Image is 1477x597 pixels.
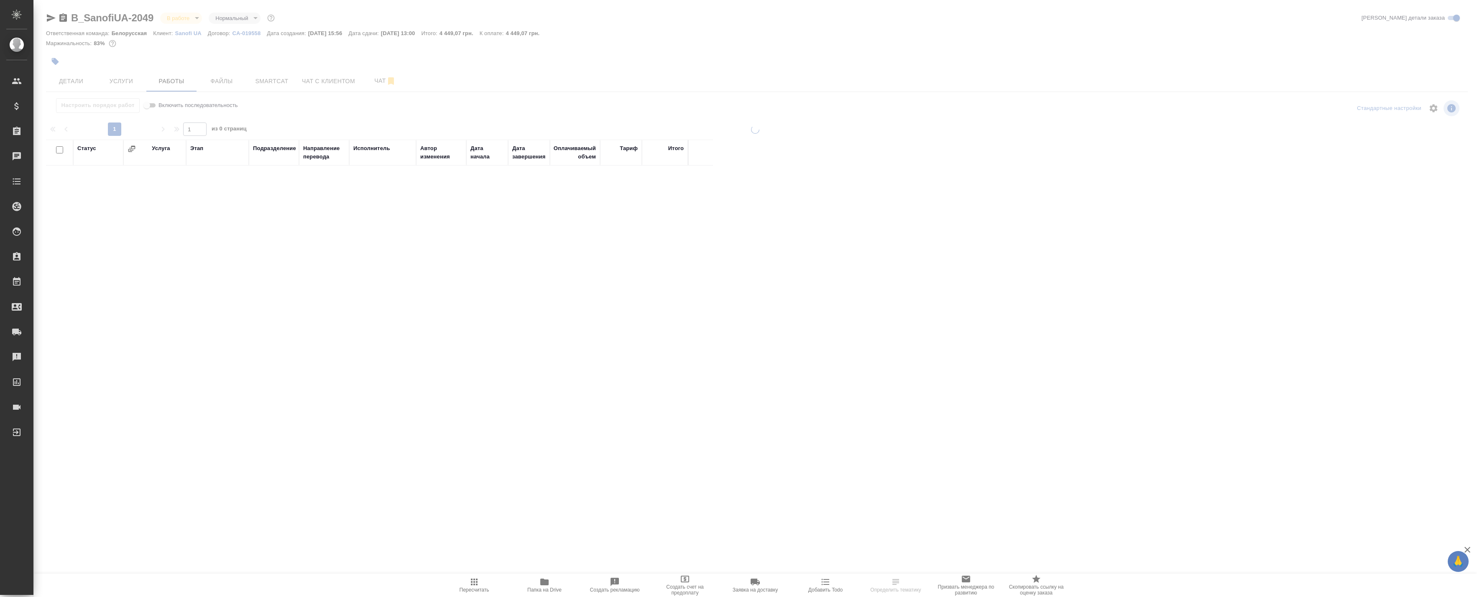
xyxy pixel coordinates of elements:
div: Итого [668,144,684,153]
div: Исполнитель [353,144,390,153]
div: Направление перевода [303,144,345,161]
div: Услуга [152,144,170,153]
div: Дата начала [470,144,504,161]
div: Автор изменения [420,144,462,161]
div: Оплачиваемый объем [554,144,596,161]
div: Дата завершения [512,144,546,161]
div: Подразделение [253,144,296,153]
div: Статус [77,144,96,153]
button: Сгруппировать [128,145,136,153]
div: Этап [190,144,203,153]
span: 🙏 [1451,553,1465,570]
button: 🙏 [1448,551,1469,572]
div: Тариф [620,144,638,153]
